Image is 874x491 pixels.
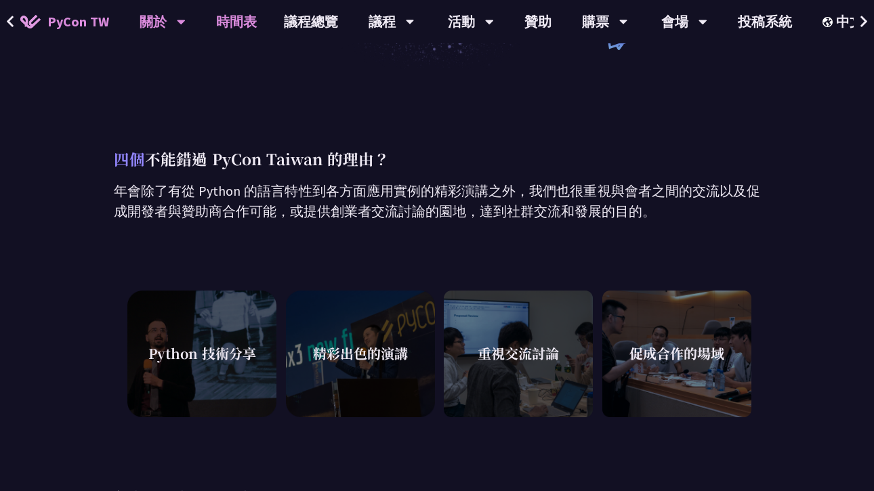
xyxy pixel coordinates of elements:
[114,147,760,171] p: 不能錯過 PyCon Taiwan 的理由？
[313,343,408,364] span: 精彩出色的演講
[114,148,145,169] span: 四個
[148,343,256,364] span: Python 技術分享
[7,5,123,39] a: PyCon TW
[478,343,559,364] span: 重視交流討論
[823,17,836,27] img: Locale Icon
[47,12,109,32] span: PyCon TW
[20,15,41,28] img: Home icon of PyCon TW 2025
[629,343,724,364] span: 促成合作的場域
[114,181,760,221] p: 年會除了有從 Python 的語言特性到各方面應用實例的精彩演講之外，我們也很重視與會者之間的交流以及促成開發者與贊助商合作可能，或提供創業者交流討論的園地，達到社群交流和發展的目的。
